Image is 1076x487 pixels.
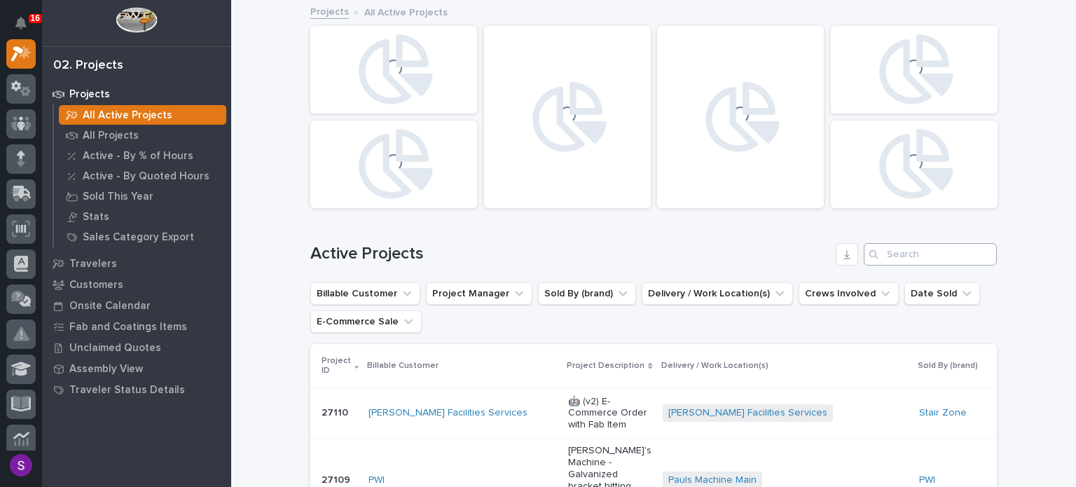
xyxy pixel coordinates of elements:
[69,279,123,291] p: Customers
[322,353,351,379] p: Project ID
[310,3,349,19] a: Projects
[42,253,231,274] a: Travelers
[83,231,194,244] p: Sales Category Export
[568,396,651,431] p: 🤖 (v2) E-Commerce Order with Fab Item
[426,282,532,305] button: Project Manager
[661,358,768,373] p: Delivery / Work Location(s)
[54,227,231,247] a: Sales Category Export
[6,451,36,480] button: users-avatar
[322,404,351,419] p: 27110
[368,474,385,486] a: PWI
[42,358,231,379] a: Assembly View
[69,363,143,376] p: Assembly View
[69,321,187,334] p: Fab and Coatings Items
[69,300,151,313] p: Onsite Calendar
[54,207,231,226] a: Stats
[642,282,793,305] button: Delivery / Work Location(s)
[367,358,439,373] p: Billable Customer
[31,13,40,23] p: 16
[368,407,527,419] a: [PERSON_NAME] Facilities Services
[864,243,997,266] input: Search
[83,170,209,183] p: Active - By Quoted Hours
[42,379,231,400] a: Traveler Status Details
[310,310,422,333] button: E-Commerce Sale
[919,474,935,486] a: PWI
[54,125,231,145] a: All Projects
[54,186,231,206] a: Sold This Year
[567,358,644,373] p: Project Description
[668,407,827,419] a: [PERSON_NAME] Facilities Services
[83,150,193,163] p: Active - By % of Hours
[69,384,185,397] p: Traveler Status Details
[799,282,899,305] button: Crews Involved
[18,17,36,39] div: Notifications16
[904,282,980,305] button: Date Sold
[53,58,123,74] div: 02. Projects
[42,316,231,337] a: Fab and Coatings Items
[54,105,231,125] a: All Active Projects
[6,8,36,38] button: Notifications
[42,83,231,104] a: Projects
[918,358,978,373] p: Sold By (brand)
[668,474,757,486] a: Pauls Machine Main
[322,472,353,486] p: 27109
[83,130,139,142] p: All Projects
[69,342,161,355] p: Unclaimed Quotes
[42,337,231,358] a: Unclaimed Quotes
[116,7,157,33] img: Workspace Logo
[83,191,153,203] p: Sold This Year
[919,407,967,419] a: Stair Zone
[538,282,636,305] button: Sold By (brand)
[83,109,172,122] p: All Active Projects
[54,146,231,165] a: Active - By % of Hours
[83,211,109,224] p: Stats
[42,274,231,295] a: Customers
[69,88,110,101] p: Projects
[69,258,117,270] p: Travelers
[364,4,448,19] p: All Active Projects
[310,282,420,305] button: Billable Customer
[54,166,231,186] a: Active - By Quoted Hours
[310,244,830,264] h1: Active Projects
[42,295,231,316] a: Onsite Calendar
